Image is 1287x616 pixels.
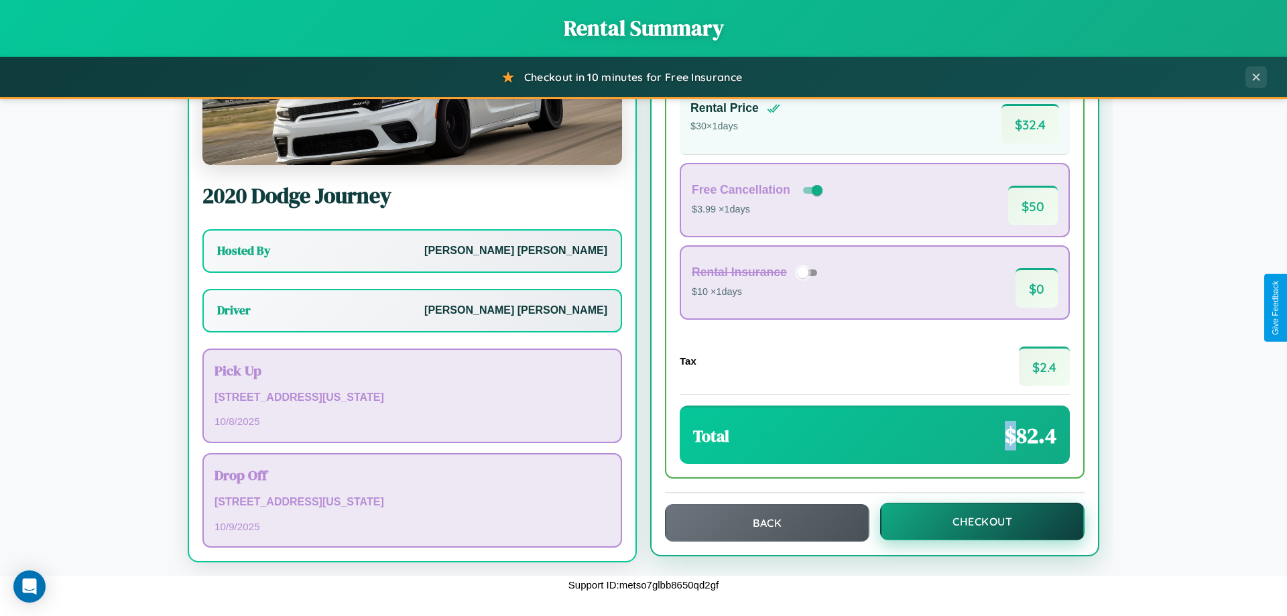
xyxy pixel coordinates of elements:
[1271,281,1280,335] div: Give Feedback
[13,13,1274,43] h1: Rental Summary
[13,570,46,603] div: Open Intercom Messenger
[880,503,1085,540] button: Checkout
[568,576,719,594] p: Support ID: metso7glbb8650qd2gf
[202,181,622,210] h2: 2020 Dodge Journey
[692,265,787,280] h4: Rental Insurance
[214,517,610,536] p: 10 / 9 / 2025
[424,301,607,320] p: [PERSON_NAME] [PERSON_NAME]
[665,504,869,542] button: Back
[1005,421,1056,450] span: $ 82.4
[693,425,729,447] h3: Total
[1001,104,1059,143] span: $ 32.4
[692,183,790,197] h4: Free Cancellation
[524,70,742,84] span: Checkout in 10 minutes for Free Insurance
[214,388,610,408] p: [STREET_ADDRESS][US_STATE]
[1016,268,1058,308] span: $ 0
[690,101,759,115] h4: Rental Price
[692,284,822,301] p: $10 × 1 days
[214,412,610,430] p: 10 / 8 / 2025
[217,302,251,318] h3: Driver
[214,493,610,512] p: [STREET_ADDRESS][US_STATE]
[217,243,270,259] h3: Hosted By
[1019,347,1070,386] span: $ 2.4
[692,201,825,219] p: $3.99 × 1 days
[680,355,696,367] h4: Tax
[1008,186,1058,225] span: $ 50
[214,361,610,380] h3: Pick Up
[690,118,780,135] p: $ 30 × 1 days
[424,241,607,261] p: [PERSON_NAME] [PERSON_NAME]
[214,465,610,485] h3: Drop Off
